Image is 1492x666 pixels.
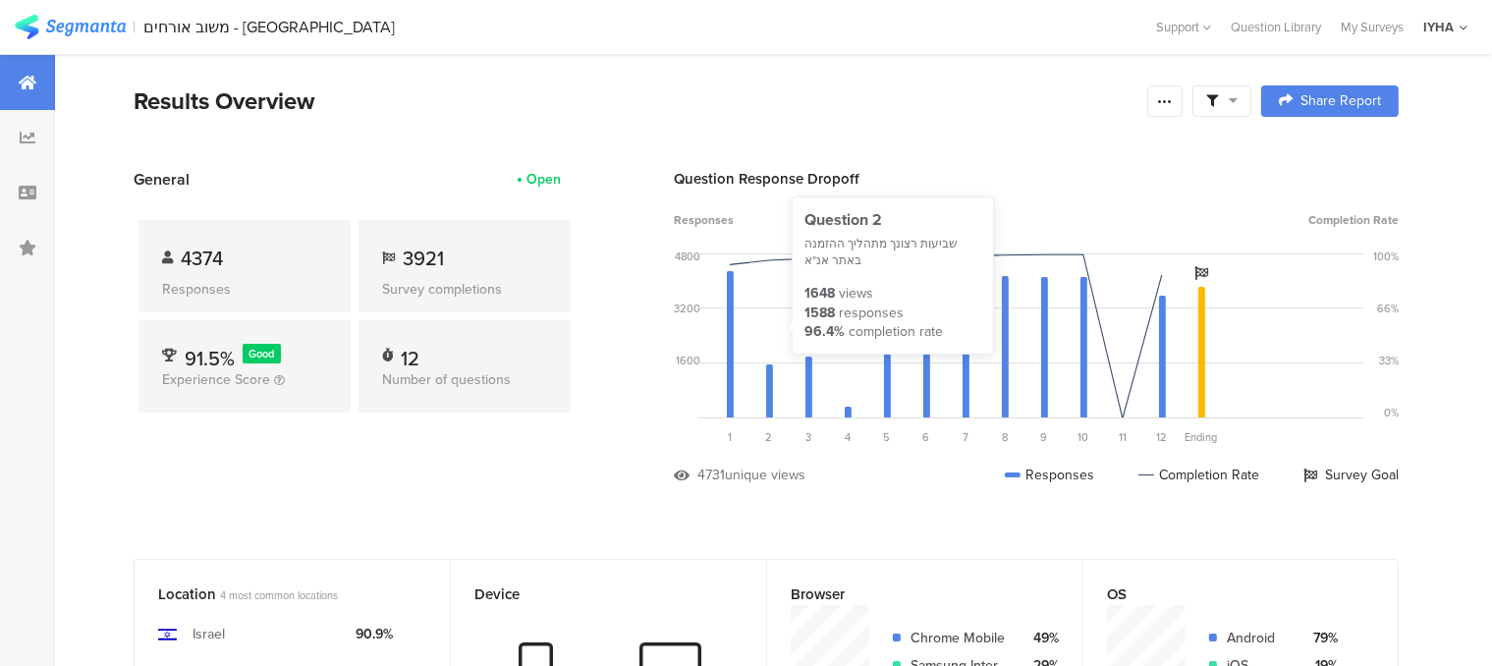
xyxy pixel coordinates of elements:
img: segmanta logo [15,15,126,39]
div: Israel [193,624,225,644]
div: | [134,16,137,38]
div: משוב אורחים - [GEOGRAPHIC_DATA] [144,18,396,36]
div: 66% [1377,301,1399,316]
div: Survey completions [382,279,547,300]
div: views [839,284,873,304]
div: Device [474,583,710,605]
div: unique views [725,465,805,485]
span: 5 [884,429,891,445]
span: 3921 [403,244,444,273]
div: 4800 [675,249,700,264]
div: Chrome Mobile [911,628,1009,648]
div: Question 2 [804,209,981,231]
div: 100% [1373,249,1399,264]
span: 4374 [181,244,223,273]
span: Completion Rate [1308,211,1399,229]
div: Open [526,169,561,190]
div: Completion Rate [1138,465,1259,485]
div: 4731 [697,465,725,485]
div: Results Overview [134,83,1137,119]
div: 1588 [804,304,835,323]
span: 8 [1002,429,1008,445]
span: 11 [1119,429,1127,445]
div: Question Response Dropoff [674,168,1399,190]
span: 6 [923,429,930,445]
span: 12 [1157,429,1168,445]
div: 1600 [676,353,700,368]
div: Survey Goal [1303,465,1399,485]
span: 9 [1041,429,1048,445]
a: Question Library [1221,18,1331,36]
span: Experience Score [162,369,270,390]
div: responses [839,304,904,323]
span: 7 [963,429,968,445]
span: Share Report [1300,94,1381,108]
div: Browser [791,583,1026,605]
span: 2 [766,429,773,445]
span: 91.5% [185,344,235,373]
div: 0% [1384,405,1399,420]
div: Ending [1182,429,1221,445]
div: Responses [162,279,327,300]
div: 90.9% [356,624,393,644]
div: שביעות רצונך מתהליך ההזמנה באתר אנ"א [804,236,981,269]
div: OS [1107,583,1342,605]
span: 3 [805,429,811,445]
div: 3200 [674,301,700,316]
i: Survey Goal [1194,266,1208,280]
div: 1648 [804,284,835,304]
div: 49% [1024,628,1059,648]
span: 1 [728,429,732,445]
div: IYHA [1423,18,1454,36]
div: Location [158,583,394,605]
div: 79% [1303,628,1338,648]
div: Support [1156,12,1211,42]
span: 10 [1078,429,1089,445]
span: Responses [674,211,734,229]
div: Responses [1005,465,1094,485]
span: Good [249,346,275,361]
div: 12 [401,344,419,363]
div: 96.4% [804,322,845,342]
span: 4 most common locations [220,587,338,603]
a: My Surveys [1331,18,1413,36]
div: Android [1227,628,1288,648]
span: General [134,168,190,191]
div: 33% [1379,353,1399,368]
span: Number of questions [382,369,511,390]
div: completion rate [849,322,943,342]
span: 4 [845,429,851,445]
